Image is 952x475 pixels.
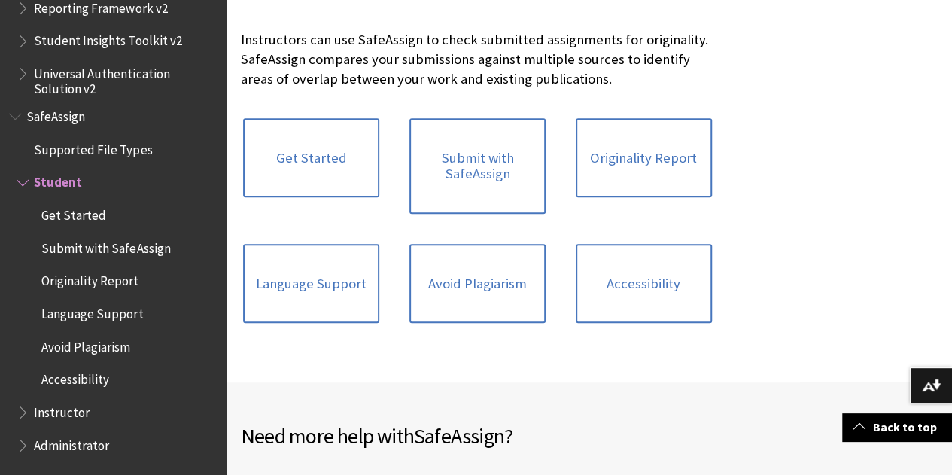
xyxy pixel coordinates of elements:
span: Submit with SafeAssign [41,236,170,256]
span: Student Insights Toolkit v2 [34,29,181,49]
p: Instructors can use SafeAssign to check submitted assignments for originality. SafeAssign compare... [241,30,714,90]
nav: Book outline for Blackboard SafeAssign [9,104,217,458]
a: Back to top [842,413,952,441]
a: Originality Report [576,118,712,198]
span: SafeAssign [26,104,85,124]
span: Supported File Types [34,137,152,157]
span: Language Support [41,301,143,321]
a: Submit with SafeAssign [409,118,546,214]
a: Language Support [243,244,379,324]
a: Avoid Plagiarism [409,244,546,324]
span: Student [34,170,82,190]
span: Accessibility [41,367,109,388]
span: Instructor [34,400,90,420]
a: Get Started [243,118,379,198]
h2: Need more help with ? [241,420,937,452]
span: Administrator [34,433,109,453]
span: Avoid Plagiarism [41,334,130,355]
span: Universal Authentication Solution v2 [34,61,215,96]
a: Accessibility [576,244,712,324]
span: Get Started [41,202,106,223]
span: Originality Report [41,269,138,289]
span: SafeAssign [414,422,504,449]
